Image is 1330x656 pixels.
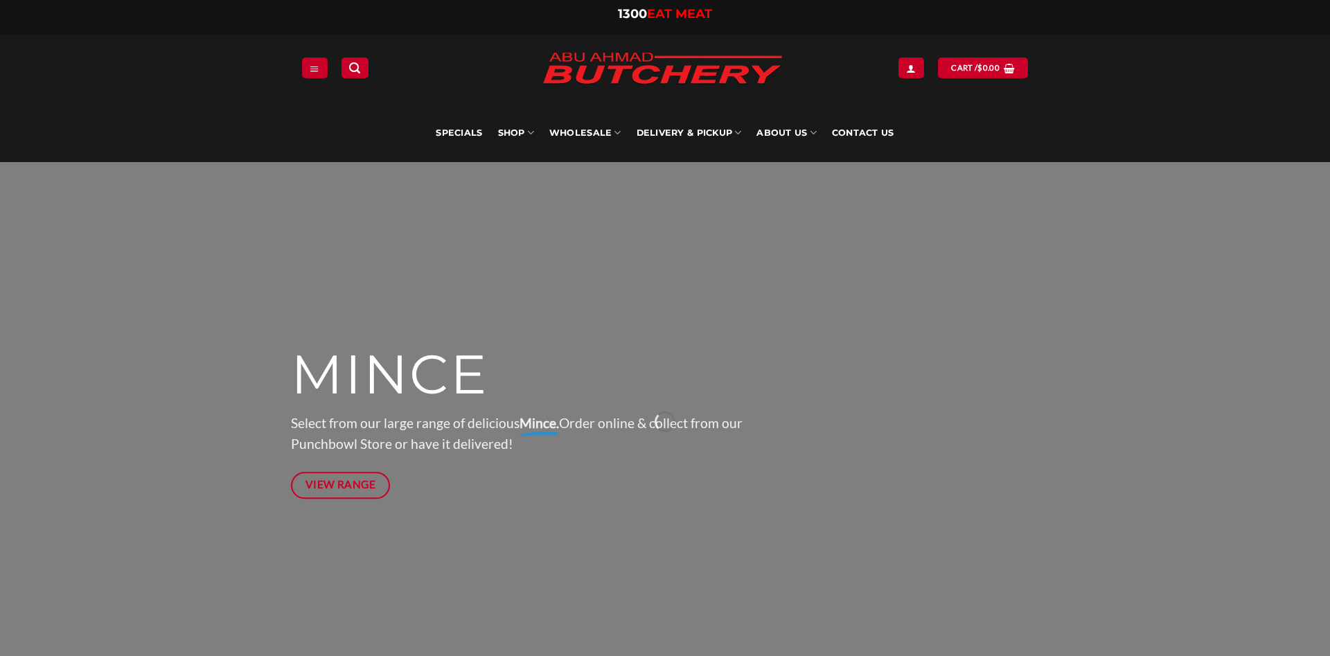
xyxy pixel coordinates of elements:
a: Delivery & Pickup [637,104,742,162]
span: EAT MEAT [647,6,712,21]
bdi: 0.00 [977,63,1000,72]
a: Contact Us [832,104,894,162]
a: View cart [938,57,1027,78]
a: View Range [291,472,390,499]
strong: Mince. [520,415,559,431]
span: View Range [305,476,376,493]
a: About Us [756,104,816,162]
a: 1300EAT MEAT [618,6,712,21]
img: Abu Ahmad Butchery [531,43,794,96]
a: SHOP [498,104,534,162]
span: MINCE [291,342,488,408]
a: Login [898,57,923,78]
span: Select from our large range of delicious Order online & collect from our Punchbowl Store or have ... [291,415,743,452]
a: Menu [302,57,327,78]
span: Cart / [951,62,1000,74]
span: $ [977,62,982,74]
a: Search [342,57,368,78]
a: Wholesale [549,104,621,162]
a: Specials [436,104,482,162]
span: 1300 [618,6,647,21]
